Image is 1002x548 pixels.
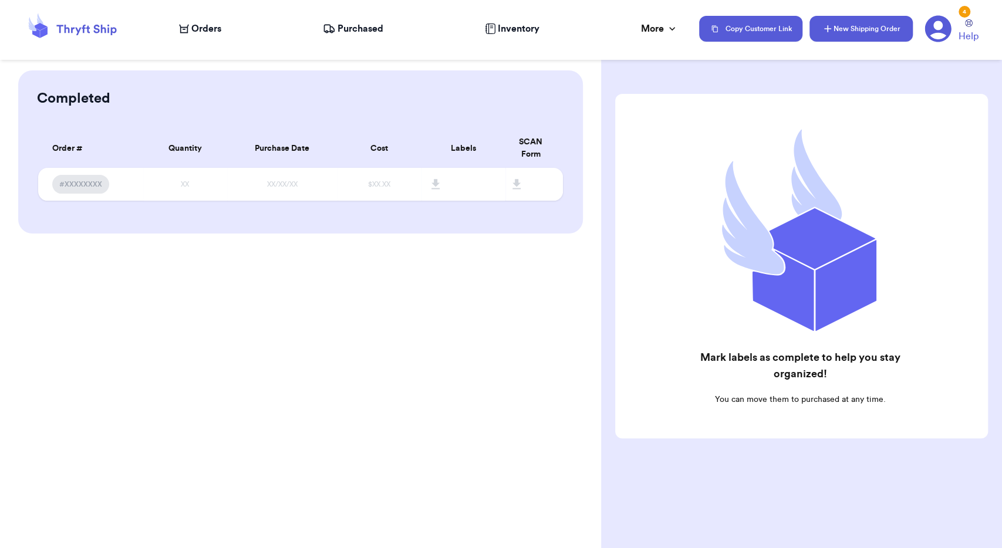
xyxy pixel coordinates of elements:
a: Orders [179,22,221,36]
h2: Mark labels as complete to help you stay organized! [695,349,906,382]
div: More [641,22,678,36]
a: Help [959,19,979,43]
span: $XX.XX [368,181,390,188]
span: #XXXXXXXX [59,180,102,189]
th: Quantity [143,129,227,168]
span: XX [181,181,189,188]
th: Order # [38,129,143,168]
a: Inventory [485,22,539,36]
a: 4 [925,15,952,42]
th: Cost [338,129,421,168]
div: 4 [959,6,970,18]
th: Purchase Date [227,129,338,168]
h2: Completed [37,89,110,108]
span: Inventory [498,22,539,36]
th: Labels [421,129,505,168]
button: New Shipping Order [809,16,913,42]
button: Copy Customer Link [699,16,802,42]
span: Orders [191,22,221,36]
a: Purchased [323,22,383,36]
span: XX/XX/XX [267,181,298,188]
span: Purchased [338,22,383,36]
p: You can move them to purchased at any time. [695,394,906,405]
span: Help [959,29,979,43]
th: SCAN Form [505,129,563,168]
